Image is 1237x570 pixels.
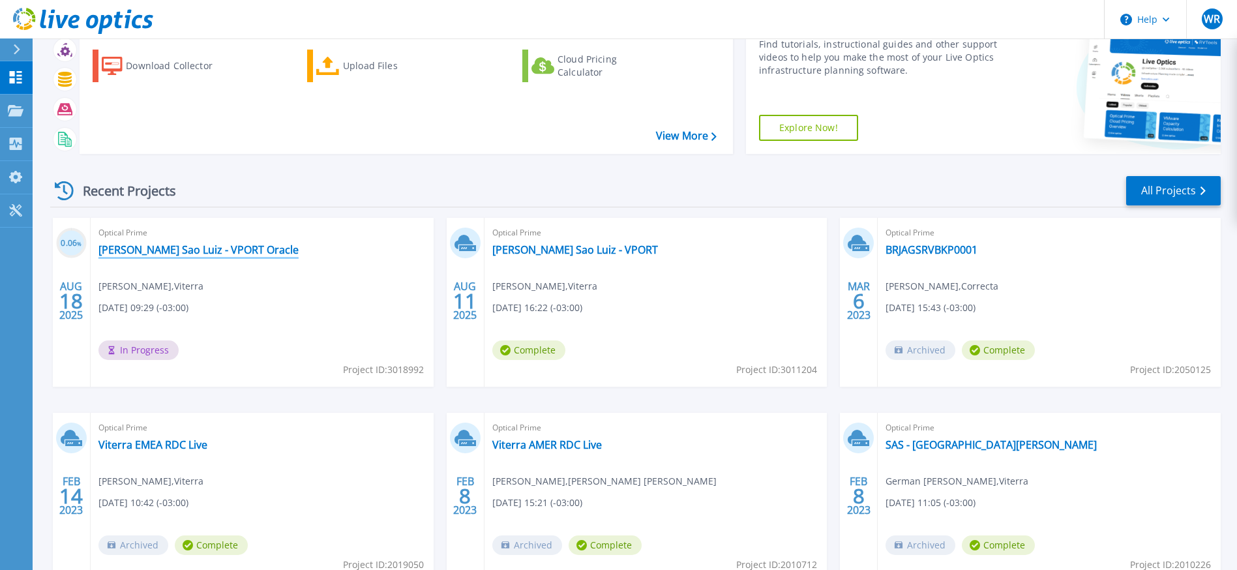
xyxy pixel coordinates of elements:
[98,301,188,315] span: [DATE] 09:29 (-03:00)
[886,496,976,510] span: [DATE] 11:05 (-03:00)
[98,421,426,435] span: Optical Prime
[1130,363,1211,377] span: Project ID: 2050125
[522,50,668,82] a: Cloud Pricing Calculator
[558,53,662,79] div: Cloud Pricing Calculator
[492,438,602,451] a: Viterra AMER RDC Live
[886,243,977,256] a: BRJAGSRVBKP0001
[759,115,858,141] a: Explore Now!
[492,301,582,315] span: [DATE] 16:22 (-03:00)
[98,438,207,451] a: Viterra EMEA RDC Live
[886,340,955,360] span: Archived
[886,421,1213,435] span: Optical Prime
[1204,14,1220,24] span: WR
[126,53,230,79] div: Download Collector
[59,277,83,325] div: AUG 2025
[886,279,998,293] span: [PERSON_NAME] , Correcta
[98,279,203,293] span: [PERSON_NAME] , Viterra
[175,535,248,555] span: Complete
[962,535,1035,555] span: Complete
[569,535,642,555] span: Complete
[846,472,871,520] div: FEB 2023
[492,421,820,435] span: Optical Prime
[962,340,1035,360] span: Complete
[1126,176,1221,205] a: All Projects
[343,363,424,377] span: Project ID: 3018992
[453,295,477,307] span: 11
[98,340,179,360] span: In Progress
[343,53,447,79] div: Upload Files
[492,474,717,488] span: [PERSON_NAME] , [PERSON_NAME] [PERSON_NAME]
[59,490,83,502] span: 14
[759,38,1001,77] div: Find tutorials, instructional guides and other support videos to help you make the most of your L...
[459,490,471,502] span: 8
[453,277,477,325] div: AUG 2025
[492,279,597,293] span: [PERSON_NAME] , Viterra
[736,363,817,377] span: Project ID: 3011204
[853,490,865,502] span: 8
[98,243,299,256] a: [PERSON_NAME] Sao Luiz - VPORT Oracle
[886,535,955,555] span: Archived
[98,474,203,488] span: [PERSON_NAME] , Viterra
[453,472,477,520] div: FEB 2023
[307,50,453,82] a: Upload Files
[492,535,562,555] span: Archived
[77,240,82,247] span: %
[56,236,87,251] h3: 0.06
[93,50,238,82] a: Download Collector
[50,175,194,207] div: Recent Projects
[59,472,83,520] div: FEB 2023
[492,226,820,240] span: Optical Prime
[886,474,1028,488] span: German [PERSON_NAME] , Viterra
[59,295,83,307] span: 18
[98,496,188,510] span: [DATE] 10:42 (-03:00)
[853,295,865,307] span: 6
[98,226,426,240] span: Optical Prime
[492,496,582,510] span: [DATE] 15:21 (-03:00)
[492,243,658,256] a: [PERSON_NAME] Sao Luiz - VPORT
[886,301,976,315] span: [DATE] 15:43 (-03:00)
[886,226,1213,240] span: Optical Prime
[98,535,168,555] span: Archived
[656,130,717,142] a: View More
[886,438,1097,451] a: SAS - [GEOGRAPHIC_DATA][PERSON_NAME]
[846,277,871,325] div: MAR 2023
[492,340,565,360] span: Complete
